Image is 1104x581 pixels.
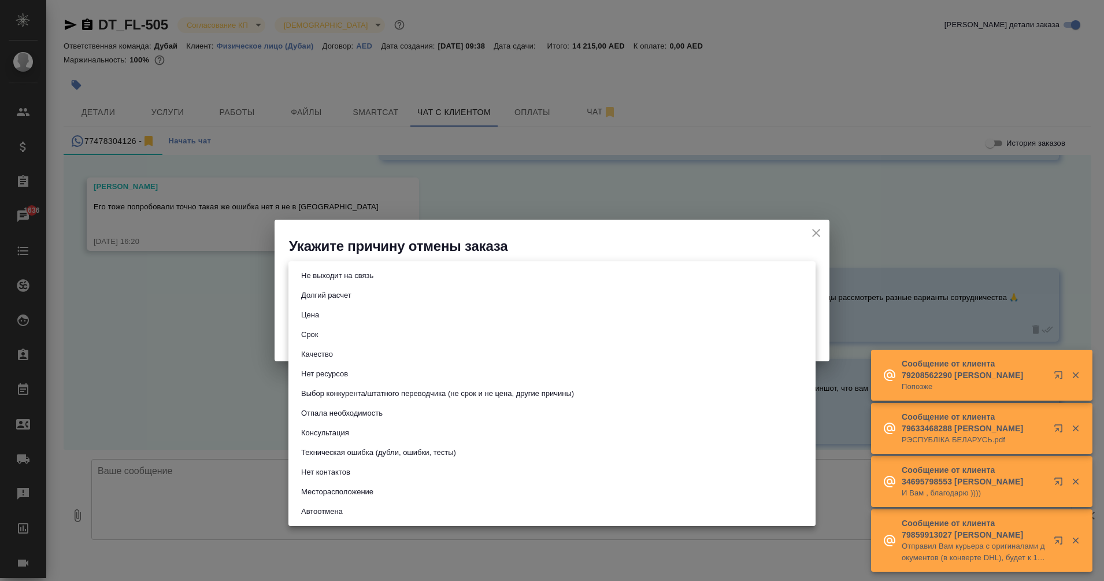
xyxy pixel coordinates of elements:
button: Закрыть [1064,370,1087,380]
p: РЭСПУБЛІКА БЕЛАРУСЬ.pdf [902,434,1046,446]
button: Отпала необходимость [298,407,386,420]
p: Сообщение от клиента 34695798553 [PERSON_NAME] [902,464,1046,487]
button: Выбор конкурента/штатного переводчика (не срок и не цена, другие причины) [298,387,577,400]
button: Качество [298,348,336,361]
button: Открыть в новой вкладке [1047,364,1075,391]
button: Техническая ошибка (дубли, ошибки, тесты) [298,446,460,459]
button: Открыть в новой вкладке [1047,470,1075,498]
button: Нет контактов [298,466,354,479]
button: Срок [298,328,322,341]
p: И Вам , благодарю )))) [902,487,1046,499]
button: Не выходит на связь [298,269,377,282]
button: Закрыть [1064,423,1087,434]
button: Закрыть [1064,535,1087,546]
p: Сообщение от клиента 79633468288 [PERSON_NAME] [902,411,1046,434]
button: Месторасположение [298,486,377,498]
button: Долгий расчет [298,289,355,302]
button: Консультация [298,427,353,439]
button: Открыть в новой вкладке [1047,417,1075,445]
p: Сообщение от клиента 79859913027 [PERSON_NAME] [902,517,1046,541]
button: Цена [298,309,323,321]
p: Отправил Вам курьера с оригиналами документов (в конверте DHL), будет к 12-30, можете получить получ [902,541,1046,564]
button: Автоотмена [298,505,346,518]
button: Нет ресурсов [298,368,351,380]
p: Попозже [902,381,1046,393]
button: Закрыть [1064,476,1087,487]
button: Открыть в новой вкладке [1047,529,1075,557]
p: Сообщение от клиента 79208562290 [PERSON_NAME] [902,358,1046,381]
